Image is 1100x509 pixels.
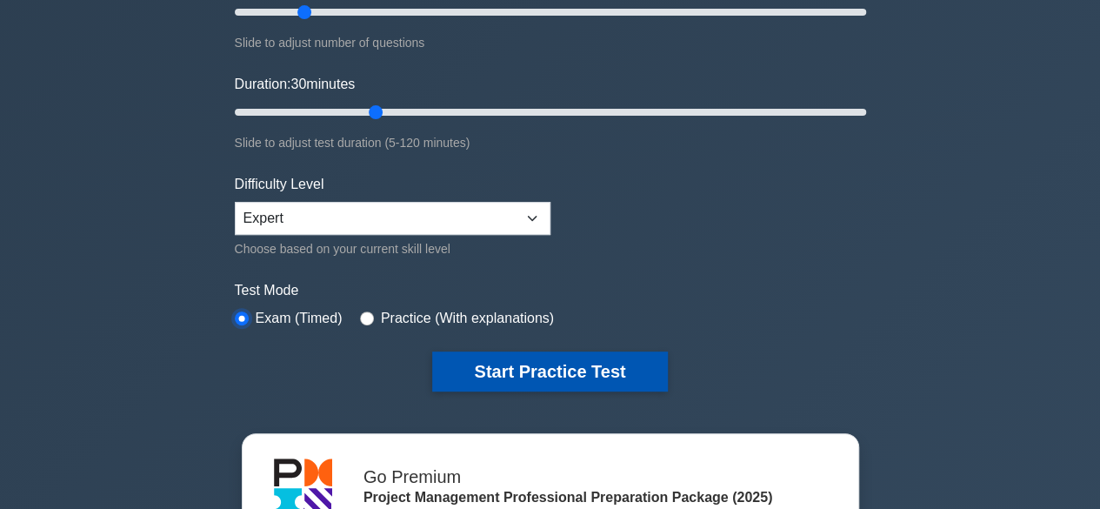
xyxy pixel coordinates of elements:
[381,308,554,329] label: Practice (With explanations)
[235,280,866,301] label: Test Mode
[290,77,306,91] span: 30
[235,132,866,153] div: Slide to adjust test duration (5-120 minutes)
[235,174,324,195] label: Difficulty Level
[235,238,550,259] div: Choose based on your current skill level
[235,32,866,53] div: Slide to adjust number of questions
[432,352,667,392] button: Start Practice Test
[235,74,356,95] label: Duration: minutes
[256,308,343,329] label: Exam (Timed)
